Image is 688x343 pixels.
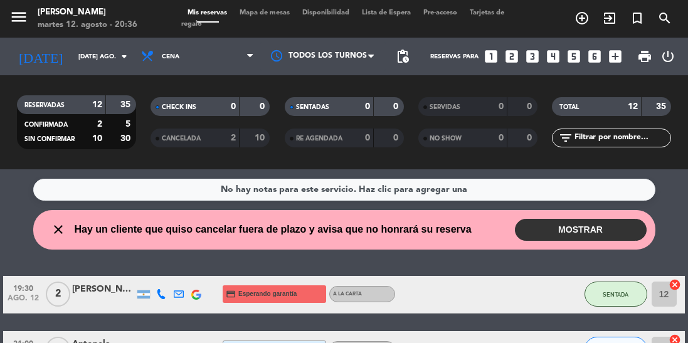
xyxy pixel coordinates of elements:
span: Mis reservas [181,9,233,16]
div: [PERSON_NAME] [72,282,135,297]
strong: 0 [365,102,370,111]
strong: 0 [527,134,534,142]
span: Esperando garantía [238,289,297,299]
strong: 0 [393,134,401,142]
span: CANCELADA [162,135,201,142]
i: looks_6 [586,48,603,65]
i: looks_two [504,48,520,65]
span: TOTAL [559,104,579,110]
span: A LA CARTA [333,292,362,297]
i: search [657,11,672,26]
i: filter_list [558,130,573,145]
i: power_settings_new [660,49,675,64]
span: SIN CONFIRMAR [24,136,75,142]
div: martes 12. agosto - 20:36 [38,19,137,31]
i: close [51,222,66,237]
strong: 0 [365,134,370,142]
img: google-logo.png [191,290,201,300]
i: turned_in_not [630,11,645,26]
input: Filtrar por nombre... [573,131,670,145]
button: MOSTRAR [515,219,647,241]
strong: 12 [92,100,102,109]
div: No hay notas para este servicio. Haz clic para agregar una [221,182,467,197]
button: menu [9,8,28,31]
i: cancel [669,278,681,291]
i: looks_one [483,48,499,65]
strong: 35 [120,100,133,109]
i: looks_3 [524,48,541,65]
span: ago. 12 [8,294,39,309]
span: CONFIRMADA [24,122,68,128]
div: [PERSON_NAME] [38,6,137,19]
span: Reservas para [430,53,479,60]
span: RE AGENDADA [296,135,342,142]
span: Hay un cliente que quiso cancelar fuera de plazo y avisa que no honrará su reserva [75,221,472,238]
i: menu [9,8,28,26]
strong: 0 [393,102,401,111]
span: Pre-acceso [417,9,463,16]
span: Lista de Espera [356,9,417,16]
strong: 0 [499,134,504,142]
span: RESERVADAS [24,102,65,108]
span: Disponibilidad [296,9,356,16]
strong: 0 [260,102,267,111]
span: CHECK INS [162,104,196,110]
span: NO SHOW [430,135,462,142]
strong: 10 [255,134,267,142]
strong: 10 [92,134,102,143]
i: exit_to_app [602,11,617,26]
span: Cena [162,53,179,60]
strong: 12 [628,102,638,111]
i: arrow_drop_down [117,49,132,64]
strong: 2 [231,134,236,142]
strong: 0 [527,102,534,111]
strong: 2 [97,120,102,129]
span: SENTADA [603,291,628,298]
span: Mapa de mesas [233,9,296,16]
i: credit_card [226,289,236,299]
i: add_circle_outline [574,11,590,26]
i: looks_5 [566,48,582,65]
strong: 5 [125,120,133,129]
i: [DATE] [9,43,72,70]
strong: 0 [231,102,236,111]
div: LOG OUT [657,38,679,75]
span: print [637,49,652,64]
strong: 35 [656,102,669,111]
span: 2 [46,282,70,307]
span: 19:30 [8,280,39,295]
i: looks_4 [545,48,561,65]
span: SENTADAS [296,104,329,110]
span: pending_actions [395,49,410,64]
button: SENTADA [585,282,647,307]
i: add_box [607,48,623,65]
strong: 0 [499,102,504,111]
strong: 30 [120,134,133,143]
span: SERVIDAS [430,104,460,110]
